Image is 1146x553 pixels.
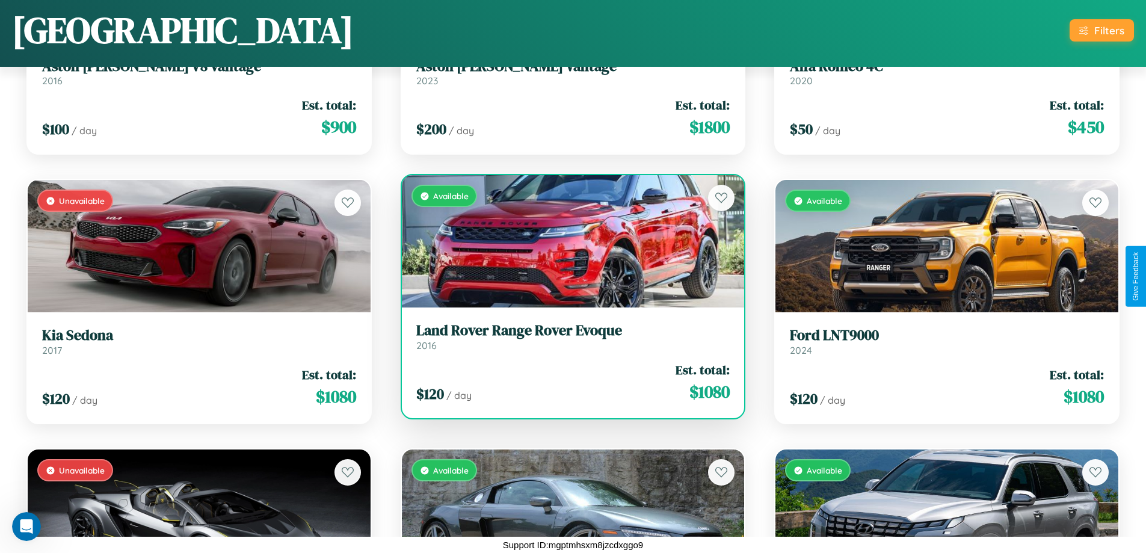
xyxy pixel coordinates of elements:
[449,125,474,137] span: / day
[416,75,438,87] span: 2023
[1094,24,1124,37] div: Filters
[42,58,356,75] h3: Aston [PERSON_NAME] V8 Vantage
[321,115,356,139] span: $ 900
[42,58,356,87] a: Aston [PERSON_NAME] V8 Vantage2016
[12,512,41,541] iframe: Intercom live chat
[59,465,105,475] span: Unavailable
[59,196,105,206] span: Unavailable
[42,75,63,87] span: 2016
[42,327,356,356] a: Kia Sedona2017
[790,389,818,409] span: $ 120
[416,58,730,75] h3: Aston [PERSON_NAME] Vantage
[302,96,356,114] span: Est. total:
[790,344,812,356] span: 2024
[1070,19,1134,42] button: Filters
[302,366,356,383] span: Est. total:
[790,327,1104,344] h3: Ford LNT9000
[790,327,1104,356] a: Ford LNT90002024
[42,344,62,356] span: 2017
[1050,366,1104,383] span: Est. total:
[416,384,444,404] span: $ 120
[416,339,437,351] span: 2016
[689,380,730,404] span: $ 1080
[676,96,730,114] span: Est. total:
[316,385,356,409] span: $ 1080
[416,322,730,351] a: Land Rover Range Rover Evoque2016
[1068,115,1104,139] span: $ 450
[72,125,97,137] span: / day
[790,119,813,139] span: $ 50
[416,119,446,139] span: $ 200
[446,389,472,401] span: / day
[1050,96,1104,114] span: Est. total:
[820,394,845,406] span: / day
[676,361,730,378] span: Est. total:
[790,58,1104,87] a: Alfa Romeo 4C2020
[689,115,730,139] span: $ 1800
[433,465,469,475] span: Available
[1064,385,1104,409] span: $ 1080
[790,75,813,87] span: 2020
[815,125,840,137] span: / day
[416,58,730,87] a: Aston [PERSON_NAME] Vantage2023
[416,322,730,339] h3: Land Rover Range Rover Evoque
[42,389,70,409] span: $ 120
[433,191,469,201] span: Available
[503,537,643,553] p: Support ID: mgptmhsxm8jzcdxggo9
[1132,252,1140,301] div: Give Feedback
[807,465,842,475] span: Available
[807,196,842,206] span: Available
[42,327,356,344] h3: Kia Sedona
[72,394,97,406] span: / day
[42,119,69,139] span: $ 100
[12,5,354,55] h1: [GEOGRAPHIC_DATA]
